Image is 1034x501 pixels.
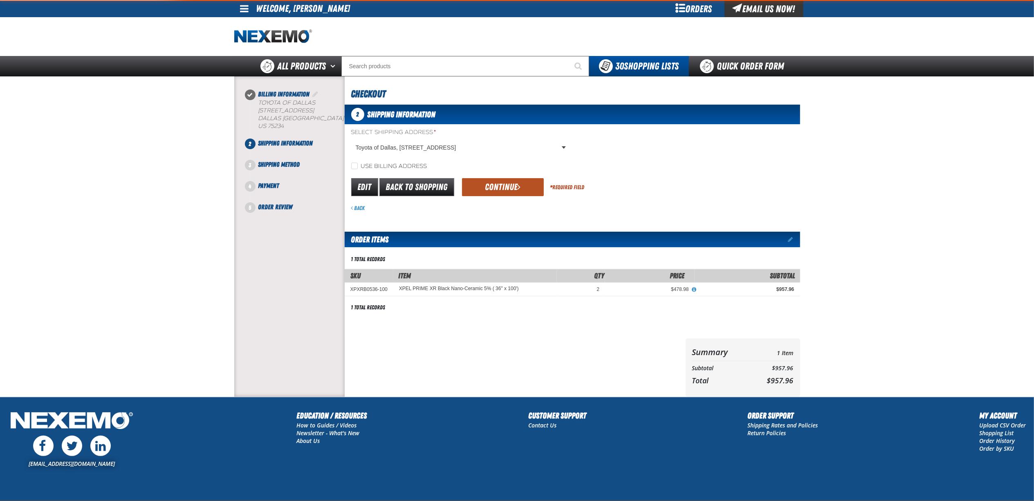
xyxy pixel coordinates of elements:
[341,56,589,76] input: Search
[328,56,341,76] button: Open All Products pages
[616,60,624,72] strong: 30
[689,56,800,76] a: Quick Order Form
[345,232,389,247] h2: Order Items
[550,183,585,191] div: Required Field
[258,90,310,98] span: Billing Information
[250,89,345,139] li: Billing Information. Step 1 of 5. Completed
[351,304,386,311] div: 1 total records
[399,286,519,292] : XPEL PRIME XR Black Nano-Ceramic 5% ( 36" x 100')
[351,129,569,136] label: Select Shipping Address
[297,437,320,445] a: About Us
[351,271,361,280] a: SKU
[29,460,115,467] a: [EMAIL_ADDRESS][DOMAIN_NAME]
[462,178,544,196] button: Continue
[351,163,427,170] label: Use billing address
[234,29,312,44] img: Nexemo logo
[245,160,256,170] span: 3
[245,202,256,213] span: 5
[788,237,800,242] a: Edit items
[767,376,794,385] span: $957.96
[692,363,751,374] th: Subtotal
[594,271,604,280] span: Qty
[312,90,320,98] a: Edit Billing Information
[528,409,586,422] h2: Customer Support
[250,139,345,160] li: Shipping Information. Step 2 of 5. Not Completed
[379,178,454,196] a: Back to Shopping
[692,374,751,387] th: Total
[351,163,358,169] input: Use billing address
[569,56,589,76] button: Start Searching
[670,271,685,280] span: Price
[398,271,411,280] span: Item
[689,286,700,293] button: View All Prices for XPEL PRIME XR Black Nano-Ceramic 5% ( 36" x 100')
[351,205,365,211] a: Back
[748,429,786,437] a: Return Policies
[351,108,364,121] span: 2
[979,409,1026,422] h2: My Account
[258,182,279,190] span: Payment
[234,29,312,44] a: Home
[692,345,751,359] th: Summary
[258,123,267,130] span: US
[597,286,600,292] span: 2
[979,437,1015,445] a: Order History
[750,363,793,374] td: $957.96
[258,115,281,122] span: DALLAS
[250,202,345,212] li: Order Review. Step 5 of 5. Not Completed
[258,161,300,168] span: Shipping Method
[278,59,326,74] span: All Products
[345,282,393,296] td: XPXRB0536-100
[258,139,313,147] span: Shipping Information
[258,107,314,114] span: [STREET_ADDRESS]
[283,115,344,122] span: [GEOGRAPHIC_DATA]
[611,286,689,293] div: $478.98
[351,178,378,196] a: Edit
[368,110,436,119] span: Shipping Information
[748,409,818,422] h2: Order Support
[245,181,256,192] span: 4
[589,56,689,76] button: You have 30 Shopping Lists. Open to view details
[250,181,345,202] li: Payment. Step 4 of 5. Not Completed
[748,421,818,429] a: Shipping Rates and Policies
[268,123,284,130] bdo: 75234
[258,99,316,106] span: Toyota of Dallas
[979,445,1014,452] a: Order by SKU
[297,409,367,422] h2: Education / Resources
[8,409,135,434] img: Nexemo Logo
[356,143,560,152] span: Toyota of Dallas, [STREET_ADDRESS]
[616,60,679,72] span: Shopping Lists
[297,421,357,429] a: How to Guides / Videos
[979,421,1026,429] a: Upload CSV Order
[528,421,556,429] a: Contact Us
[979,429,1014,437] a: Shopping List
[250,160,345,181] li: Shipping Method. Step 3 of 5. Not Completed
[770,271,795,280] span: Subtotal
[351,255,386,263] div: 1 total records
[245,139,256,149] span: 2
[258,203,293,211] span: Order Review
[700,286,794,293] div: $957.96
[750,345,793,359] td: 1 Item
[351,88,386,100] span: Checkout
[244,89,345,212] nav: Checkout steps. Current step is Shipping Information. Step 2 of 5
[297,429,360,437] a: Newsletter - What's New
